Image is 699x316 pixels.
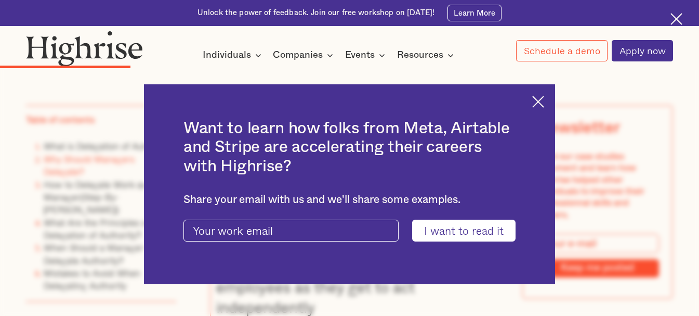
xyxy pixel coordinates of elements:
a: Apply now [612,40,672,61]
div: Share your email with us and we'll share some examples. [183,194,516,207]
div: Individuals [203,49,251,61]
div: Events [345,49,375,61]
div: Unlock the power of feedback. Join our free workshop on [DATE]! [197,8,434,18]
h2: Want to learn how folks from Meta, Airtable and Stripe are accelerating their careers with Highrise? [183,119,516,176]
a: Learn More [447,5,502,21]
div: Companies [273,49,323,61]
div: Resources [397,49,443,61]
div: Companies [273,49,336,61]
a: Schedule a demo [516,40,607,61]
input: I want to read it [412,220,516,242]
img: Cross icon [670,13,682,25]
img: Highrise logo [26,31,143,66]
div: Events [345,49,388,61]
img: Cross icon [532,96,544,108]
div: Resources [397,49,457,61]
input: Your work email [183,220,399,242]
div: Individuals [203,49,265,61]
form: current-ascender-blog-article-modal-form [183,220,516,242]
